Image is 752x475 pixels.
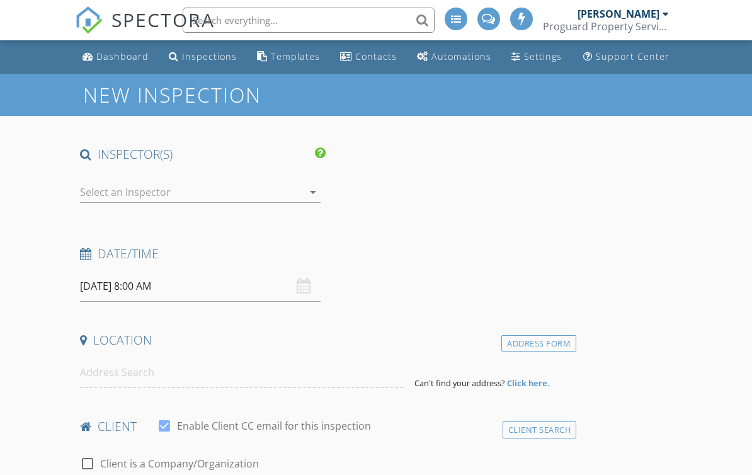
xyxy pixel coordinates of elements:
a: Automations (Advanced) [412,45,496,69]
span: SPECTORA [111,6,215,33]
a: Templates [252,45,325,69]
a: Support Center [578,45,675,69]
input: Search everything... [183,8,435,33]
h4: Date/Time [80,246,571,262]
div: Settings [524,50,562,62]
a: Settings [506,45,567,69]
label: Client is a Company/Organization [100,457,259,470]
img: The Best Home Inspection Software - Spectora [75,6,103,34]
i: arrow_drop_down [305,185,321,200]
div: Templates [271,50,320,62]
a: Inspections [164,45,242,69]
input: Address Search [80,357,404,388]
h4: INSPECTOR(S) [80,146,326,163]
input: Select date [80,271,321,302]
span: Can't find your address? [414,377,505,389]
div: Automations [431,50,491,62]
div: Dashboard [96,50,149,62]
div: Address Form [501,335,576,352]
div: Contacts [355,50,397,62]
h4: client [80,418,571,435]
a: Dashboard [77,45,154,69]
strong: Click here. [507,377,550,389]
a: SPECTORA [75,17,215,43]
div: [PERSON_NAME] [578,8,659,20]
label: Enable Client CC email for this inspection [177,420,371,432]
a: Contacts [335,45,402,69]
h4: Location [80,332,571,348]
div: Support Center [596,50,669,62]
div: Proguard Property Services, Inc [543,20,669,33]
div: Client Search [503,421,577,438]
h1: New Inspection [83,84,362,106]
div: Inspections [182,50,237,62]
